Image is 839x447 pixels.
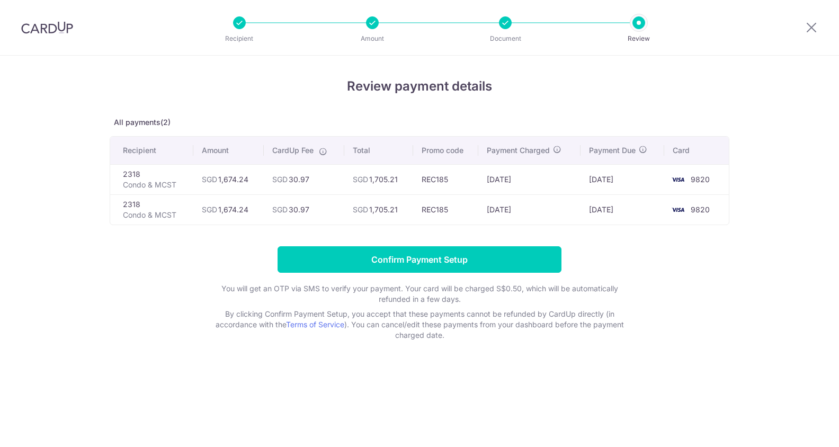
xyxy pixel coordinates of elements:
td: REC185 [413,194,478,225]
td: 30.97 [264,194,344,225]
th: Card [664,137,729,164]
td: 2318 [110,164,193,194]
th: Total [344,137,413,164]
span: SGD [202,205,217,214]
span: 9820 [691,205,710,214]
td: 2318 [110,194,193,225]
p: Review [600,33,678,44]
span: SGD [272,175,288,184]
span: 9820 [691,175,710,184]
img: CardUp [21,21,73,34]
th: Recipient [110,137,193,164]
p: By clicking Confirm Payment Setup, you accept that these payments cannot be refunded by CardUp di... [208,309,631,341]
a: Terms of Service [286,320,344,329]
p: Document [466,33,545,44]
p: Condo & MCST [123,210,185,220]
span: SGD [353,175,368,184]
img: <span class="translation_missing" title="translation missing: en.account_steps.new_confirm_form.b... [667,173,689,186]
td: 1,674.24 [193,194,264,225]
span: SGD [353,205,368,214]
td: 1,674.24 [193,164,264,194]
td: [DATE] [581,194,664,225]
td: [DATE] [478,194,580,225]
h4: Review payment details [110,77,729,96]
td: [DATE] [581,164,664,194]
td: 1,705.21 [344,164,413,194]
th: Promo code [413,137,478,164]
iframe: Opens a widget where you can find more information [771,415,828,442]
span: SGD [202,175,217,184]
p: You will get an OTP via SMS to verify your payment. Your card will be charged S$0.50, which will ... [208,283,631,305]
td: 1,705.21 [344,194,413,225]
th: Amount [193,137,264,164]
span: SGD [272,205,288,214]
img: <span class="translation_missing" title="translation missing: en.account_steps.new_confirm_form.b... [667,203,689,216]
p: Condo & MCST [123,180,185,190]
td: 30.97 [264,164,344,194]
p: Recipient [200,33,279,44]
input: Confirm Payment Setup [278,246,561,273]
p: Amount [333,33,412,44]
p: All payments(2) [110,117,729,128]
td: REC185 [413,164,478,194]
td: [DATE] [478,164,580,194]
span: Payment Due [589,145,636,156]
span: CardUp Fee [272,145,314,156]
span: Payment Charged [487,145,550,156]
